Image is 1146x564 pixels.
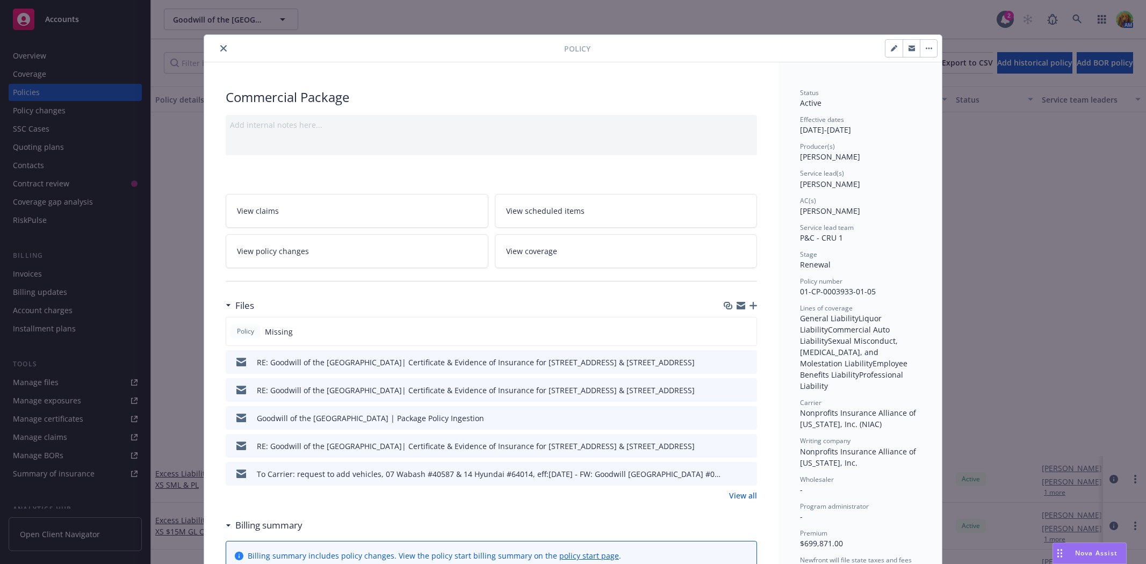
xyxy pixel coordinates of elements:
span: General Liability [800,313,859,323]
div: To Carrier: request to add vehicles, 07 Wabash #40587 & 14 Hyundai #64014, eff:[DATE] - FW: Goodw... [257,468,722,480]
span: Nova Assist [1075,548,1118,558]
a: View coverage [495,234,758,268]
span: Lines of coverage [800,303,853,313]
span: Missing [265,326,293,337]
span: Liquor Liability [800,313,884,335]
a: View scheduled items [495,194,758,228]
span: Service lead(s) [800,169,844,178]
div: RE: Goodwill of the [GEOGRAPHIC_DATA]| Certificate & Evidence of Insurance for [STREET_ADDRESS] &... [257,357,695,368]
span: Premium [800,529,827,538]
div: Goodwill of the [GEOGRAPHIC_DATA] | Package Policy Ingestion [257,413,484,424]
button: download file [726,413,734,424]
button: preview file [743,357,753,368]
div: Billing summary [226,518,302,532]
button: preview file [743,468,753,480]
span: 01-CP-0003933-01-05 [800,286,876,297]
button: download file [726,468,734,480]
span: Program administrator [800,502,869,511]
h3: Billing summary [235,518,302,532]
div: [DATE] - [DATE] [800,115,920,135]
span: View claims [237,205,279,216]
h3: Files [235,299,254,313]
span: - [800,485,803,495]
button: close [217,42,230,55]
span: Wholesaler [800,475,834,484]
div: Add internal notes here... [230,119,753,131]
span: View coverage [506,245,557,257]
span: View policy changes [237,245,309,257]
span: [PERSON_NAME] [800,179,860,189]
span: Employee Benefits Liability [800,358,910,380]
a: View all [729,490,757,501]
span: Producer(s) [800,142,835,151]
div: Drag to move [1053,543,1066,563]
span: Policy number [800,277,842,286]
span: View scheduled items [506,205,585,216]
span: Status [800,88,819,97]
button: preview file [743,413,753,424]
div: RE: Goodwill of the [GEOGRAPHIC_DATA]| Certificate & Evidence of Insurance for [STREET_ADDRESS] &... [257,440,695,452]
button: Nova Assist [1053,543,1127,564]
span: Active [800,98,821,108]
a: View claims [226,194,488,228]
span: Renewal [800,259,831,270]
div: Commercial Package [226,88,757,106]
span: [PERSON_NAME] [800,151,860,162]
span: P&C - CRU 1 [800,233,843,243]
span: Policy [564,43,590,54]
span: Stage [800,250,817,259]
span: Nonprofits Insurance Alliance of [US_STATE], Inc. [800,446,918,468]
span: - [800,511,803,522]
span: Writing company [800,436,851,445]
span: $699,871.00 [800,538,843,548]
button: preview file [743,385,753,396]
span: Sexual Misconduct, [MEDICAL_DATA], and Molestation Liability [800,336,900,368]
button: download file [726,440,734,452]
div: Files [226,299,254,313]
span: AC(s) [800,196,816,205]
span: Professional Liability [800,370,905,391]
span: Commercial Auto Liability [800,324,892,346]
span: Effective dates [800,115,844,124]
a: View policy changes [226,234,488,268]
span: Nonprofits Insurance Alliance of [US_STATE], Inc. (NIAC) [800,408,918,429]
div: RE: Goodwill of the [GEOGRAPHIC_DATA]| Certificate & Evidence of Insurance for [STREET_ADDRESS] &... [257,385,695,396]
span: Policy [235,327,256,336]
span: [PERSON_NAME] [800,206,860,216]
button: download file [726,357,734,368]
div: Billing summary includes policy changes. View the policy start billing summary on the . [248,550,621,561]
a: policy start page [559,551,619,561]
span: Service lead team [800,223,854,232]
span: Carrier [800,398,821,407]
button: download file [726,385,734,396]
button: preview file [743,440,753,452]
